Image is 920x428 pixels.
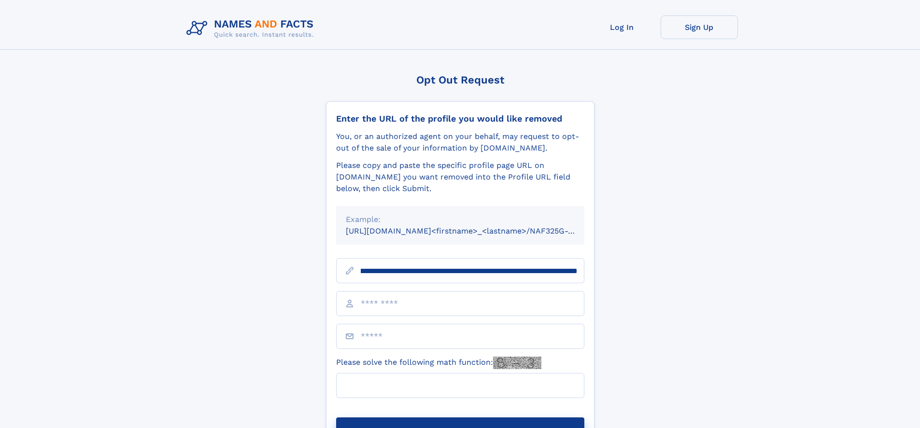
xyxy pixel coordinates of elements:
[346,214,575,225] div: Example:
[336,113,584,124] div: Enter the URL of the profile you would like removed
[583,15,661,39] a: Log In
[661,15,738,39] a: Sign Up
[336,131,584,154] div: You, or an authorized agent on your behalf, may request to opt-out of the sale of your informatio...
[346,226,603,235] small: [URL][DOMAIN_NAME]<firstname>_<lastname>/NAF325G-xxxxxxxx
[336,160,584,194] div: Please copy and paste the specific profile page URL on [DOMAIN_NAME] you want removed into the Pr...
[326,74,594,86] div: Opt Out Request
[336,357,541,369] label: Please solve the following math function:
[183,15,322,41] img: Logo Names and Facts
